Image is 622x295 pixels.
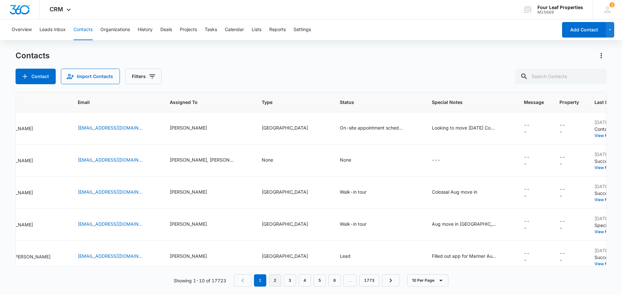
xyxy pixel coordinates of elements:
div: Email - charlie.burgett86@gmail.com - Select to Edit Field [78,124,154,132]
div: --- [432,156,441,164]
button: Reports [269,19,286,40]
span: CRM [50,6,63,13]
button: Contacts [74,19,93,40]
a: Page 6 [328,274,341,287]
div: Assigned To - Alexa Chavez, Eleida Romero - Select to Edit Field [170,156,246,164]
div: Walk-in tour [340,221,366,227]
button: Settings [294,19,311,40]
a: [EMAIL_ADDRESS][DOMAIN_NAME] [78,156,143,163]
button: Leads Inbox [40,19,66,40]
div: [PERSON_NAME] [170,253,207,259]
div: Filled out app for Mariner Aug move in [432,253,497,259]
div: Assigned To - Felicia Johnson - Select to Edit Field [170,253,219,260]
div: Property - - Select to Edit Field [559,153,579,167]
button: Calendar [225,19,244,40]
div: Type - Bluewood Ranch Prospect - Select to Edit Field [262,188,320,196]
div: [GEOGRAPHIC_DATA] [262,124,308,131]
div: Email - make34lord@gmail.com - Select to Edit Field [78,156,154,164]
div: Message - - Select to Edit Field [524,218,544,231]
a: [EMAIL_ADDRESS][DOMAIN_NAME] [78,221,143,227]
div: Type - None - Select to Edit Field [262,156,285,164]
div: None [262,156,273,163]
div: Special Notes - Looking to move in two weeks Coming today at 4p 8/11 - Select to Edit Field [432,124,508,132]
span: Status [340,99,407,106]
span: Special Notes [432,99,499,106]
button: Import Contacts [61,69,120,84]
div: Email - jasminelharmon@gmail.com - Select to Edit Field [78,221,154,228]
a: [EMAIL_ADDRESS][DOMAIN_NAME] [78,124,143,131]
div: [PERSON_NAME] [170,221,207,227]
button: Projects [180,19,197,40]
div: [PERSON_NAME] [170,188,207,195]
nav: Pagination [234,274,399,287]
div: Walk-in tour [340,188,366,195]
p: Showing 1-10 of 17723 [174,277,226,284]
div: Special Notes - Colossal Aug move in - Select to Edit Field [432,188,489,196]
div: Message - - Select to Edit Field [524,250,544,263]
div: --- [524,186,532,199]
input: Search Contacts [515,69,606,84]
div: Status - Lead - Select to Edit Field [340,253,362,260]
div: Email - matthewbuzzell6@gmail.com - Select to Edit Field [78,188,154,196]
div: [GEOGRAPHIC_DATA] [262,188,308,195]
div: Lead [340,253,351,259]
div: On-site appointment scheduled [340,124,405,131]
div: Message - - Select to Edit Field [524,121,544,135]
button: Deals [160,19,172,40]
button: History [138,19,153,40]
span: Assigned To [170,99,237,106]
div: --- [559,121,567,135]
div: Looking to move [DATE] Coming [DATE] at 4p [DATE] [432,124,497,131]
button: Lists [252,19,261,40]
div: notifications count [609,2,615,7]
div: Aug move in [GEOGRAPHIC_DATA] Filled out app [432,221,497,227]
div: account id [537,10,583,15]
div: Assigned To - Felicia Johnson - Select to Edit Field [170,221,219,228]
span: Property [559,99,579,106]
div: --- [524,250,532,263]
div: Special Notes - Filled out app for Mariner Aug move in - Select to Edit Field [432,253,508,260]
div: --- [524,121,532,135]
div: account name [537,5,583,10]
div: --- [559,250,567,263]
div: Assigned To - Felicia Johnson - Select to Edit Field [170,188,219,196]
div: [PERSON_NAME] [170,124,207,131]
div: Type - Bluewood Ranch Prospect - Select to Edit Field [262,253,320,260]
div: [GEOGRAPHIC_DATA] [262,253,308,259]
button: Organizations [100,19,130,40]
span: Type [262,99,315,106]
div: --- [524,153,532,167]
div: --- [559,186,567,199]
div: Special Notes - Aug move in Colossal Filled out app - Select to Edit Field [432,221,508,228]
button: View More [594,230,619,234]
button: Add Contact [16,69,56,84]
div: Message - - Select to Edit Field [524,153,544,167]
div: --- [559,153,567,167]
a: Page 4 [299,274,311,287]
div: Status - None - Select to Edit Field [340,156,363,164]
a: [EMAIL_ADDRESS][DOMAIN_NAME] [78,188,143,195]
div: Property - - Select to Edit Field [559,250,579,263]
a: Page 3 [284,274,296,287]
div: [PERSON_NAME], [PERSON_NAME] [170,156,235,163]
div: --- [524,218,532,231]
div: Status - On-site appointment scheduled - Select to Edit Field [340,124,416,132]
div: None [340,156,351,163]
button: View More [594,134,619,138]
button: Tasks [205,19,217,40]
em: 1 [254,274,266,287]
button: Overview [12,19,32,40]
div: Colossal Aug move in [432,188,477,195]
div: --- [559,218,567,231]
a: [EMAIL_ADDRESS][DOMAIN_NAME] [78,253,143,259]
button: View More [594,262,619,266]
div: [GEOGRAPHIC_DATA] [262,221,308,227]
span: Email [78,99,145,106]
span: Message [524,99,544,106]
button: View More [594,166,619,170]
div: Property - - Select to Edit Field [559,186,579,199]
div: Message - - Select to Edit Field [524,186,544,199]
div: Email - disney172@gmail.com - Select to Edit Field [78,253,154,260]
a: Page 5 [314,274,326,287]
button: Add Contact [562,22,606,38]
